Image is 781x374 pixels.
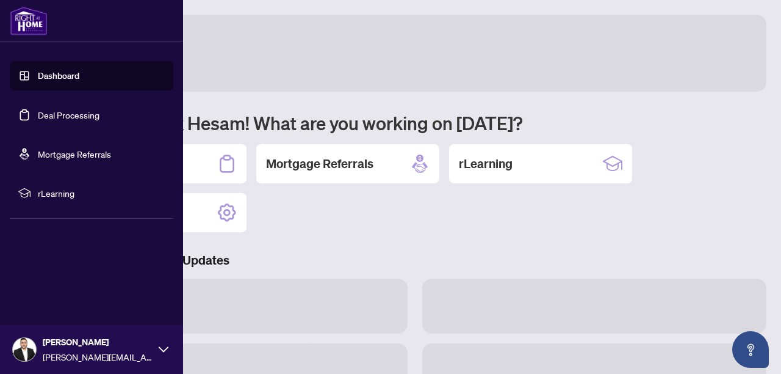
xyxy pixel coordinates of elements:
[732,331,769,368] button: Open asap
[459,155,513,172] h2: rLearning
[38,186,165,200] span: rLearning
[43,335,153,349] span: [PERSON_NAME]
[38,70,79,81] a: Dashboard
[63,111,766,134] h1: Welcome back Hesam! What are you working on [DATE]?
[13,338,36,361] img: Profile Icon
[38,109,99,120] a: Deal Processing
[266,155,373,172] h2: Mortgage Referrals
[63,252,766,269] h3: Brokerage & Industry Updates
[10,6,48,35] img: logo
[38,148,111,159] a: Mortgage Referrals
[43,350,153,364] span: [PERSON_NAME][EMAIL_ADDRESS][DOMAIN_NAME]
